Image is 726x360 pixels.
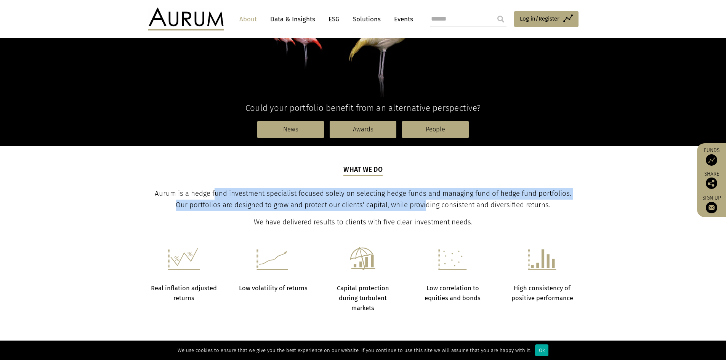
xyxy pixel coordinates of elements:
strong: High consistency of positive performance [511,285,573,302]
strong: Low correlation to equities and bonds [425,285,481,302]
strong: Real inflation adjusted returns [151,285,217,302]
img: Share this post [706,178,717,189]
input: Submit [493,11,508,27]
div: Share [701,171,722,189]
div: Ok [535,344,548,356]
a: News [257,121,324,138]
a: Sign up [701,195,722,213]
span: We have delivered results to clients with five clear investment needs. [254,218,473,226]
a: ESG [325,12,343,26]
span: Log in/Register [520,14,559,23]
a: Events [390,12,413,26]
a: Log in/Register [514,11,579,27]
a: Awards [330,121,396,138]
span: Aurum is a hedge fund investment specialist focused solely on selecting hedge funds and managing ... [155,189,571,209]
a: People [402,121,469,138]
a: About [236,12,261,26]
h4: Could your portfolio benefit from an alternative perspective? [148,103,579,113]
img: Sign up to our newsletter [706,202,717,213]
strong: Capital protection during turbulent markets [337,285,389,312]
a: Funds [701,147,722,166]
img: Aurum [148,8,224,30]
img: Access Funds [706,154,717,166]
a: Solutions [349,12,385,26]
a: Data & Insights [266,12,319,26]
strong: Low volatility of returns [239,285,308,292]
h5: What we do [343,165,383,176]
